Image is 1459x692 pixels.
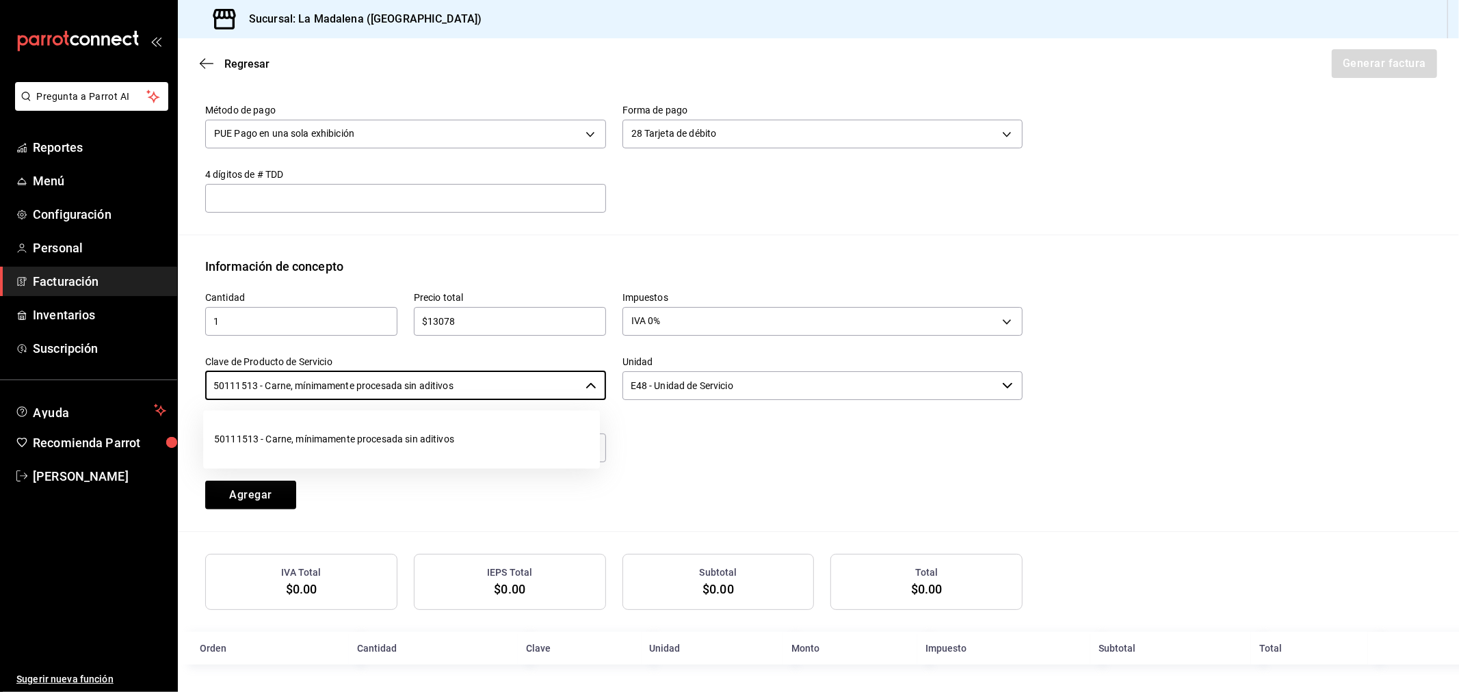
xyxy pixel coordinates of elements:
span: $0.00 [286,582,317,596]
label: Precio total [414,293,606,302]
span: IVA 0% [631,314,661,328]
span: Regresar [224,57,270,70]
th: Clave [518,632,642,665]
button: Agregar [205,481,296,509]
button: Regresar [200,57,270,70]
span: Personal [33,239,166,257]
button: open_drawer_menu [150,36,161,46]
h3: IEPS Total [487,565,532,580]
th: Monto [783,632,917,665]
a: Pregunta a Parrot AI [10,99,168,114]
button: Pregunta a Parrot AI [15,82,168,111]
input: $0.00 [414,313,606,330]
input: Elige una opción [205,371,580,400]
span: Facturación [33,272,166,291]
span: $0.00 [911,582,943,596]
th: Impuesto [917,632,1090,665]
span: $0.00 [702,582,734,596]
span: Configuración [33,205,166,224]
th: Orden [178,632,349,665]
label: Impuestos [622,293,1023,302]
th: Unidad [642,632,784,665]
span: Pregunta a Parrot AI [37,90,147,104]
div: Información de concepto [205,257,343,276]
th: Total [1251,632,1369,665]
span: 28 Tarjeta de débito [631,127,717,140]
h3: Total [915,565,938,580]
span: Sugerir nueva función [16,672,166,687]
span: Inventarios [33,306,166,324]
span: Recomienda Parrot [33,434,166,452]
label: Clave de Producto de Servicio [205,357,606,367]
span: PUE Pago en una sola exhibición [214,127,354,140]
label: 4 dígitos de # TDD [205,170,606,179]
th: Subtotal [1090,632,1251,665]
h3: IVA Total [281,565,321,580]
span: Menú [33,172,166,190]
span: $0.00 [494,582,525,596]
span: Ayuda [33,402,148,418]
li: 50111513 - Carne, mínimamente procesada sin aditivos [203,421,600,457]
label: Método de pago [205,105,606,115]
input: Elige una opción [622,371,997,400]
h3: Subtotal [700,565,737,580]
label: Forma de pago [622,105,1023,115]
h3: Sucursal: La Madalena ([GEOGRAPHIC_DATA]) [238,11,482,27]
label: Cantidad [205,293,397,302]
span: Reportes [33,138,166,157]
label: Unidad [622,357,1023,367]
th: Cantidad [349,632,518,665]
span: [PERSON_NAME] [33,467,166,485]
span: Suscripción [33,339,166,358]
